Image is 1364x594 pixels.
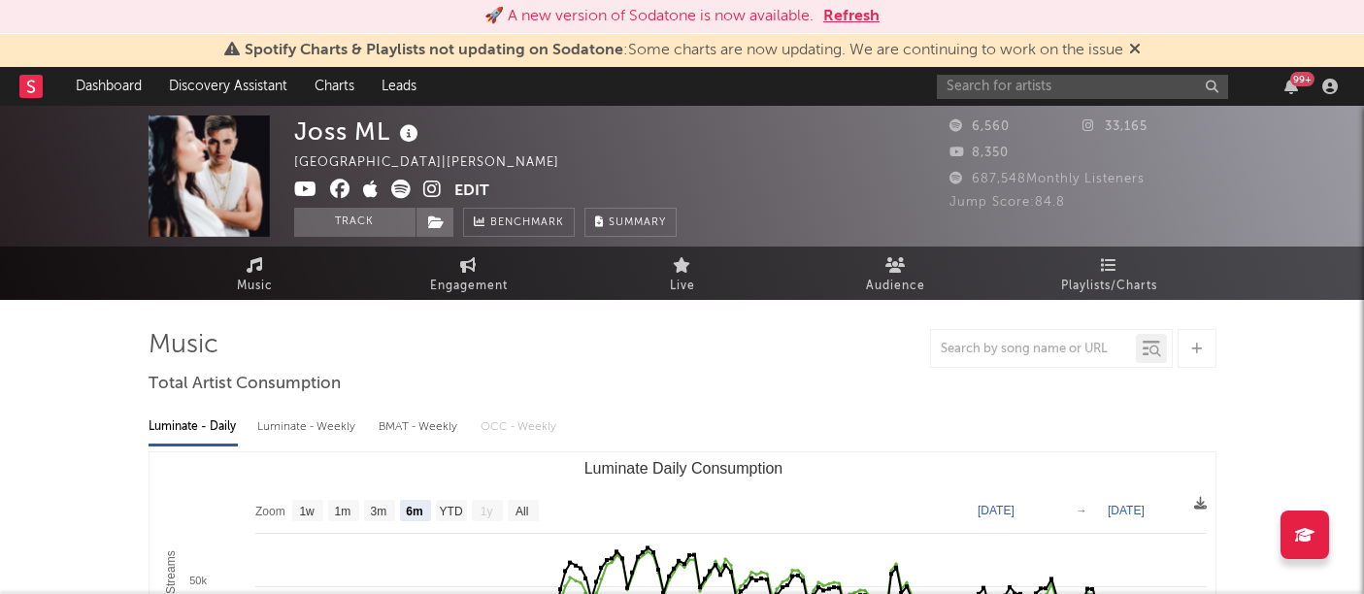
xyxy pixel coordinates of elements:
span: Jump Score: 84.8 [949,196,1065,209]
text: YTD [439,505,462,518]
span: Total Artist Consumption [149,373,341,396]
span: Engagement [430,275,508,298]
div: Luminate - Daily [149,411,238,444]
a: Dashboard [62,67,155,106]
button: Track [294,208,416,237]
span: Summary [609,217,666,228]
input: Search by song name or URL [931,342,1136,357]
span: Playlists/Charts [1061,275,1157,298]
text: 3m [370,505,386,518]
text: Luminate Daily Consumption [583,460,782,477]
div: 🚀 A new version of Sodatone is now available. [484,5,814,28]
span: Dismiss [1129,43,1141,58]
input: Search for artists [937,75,1228,99]
a: Playlists/Charts [1003,247,1216,300]
text: 50k [189,575,207,586]
a: Engagement [362,247,576,300]
button: Refresh [823,5,880,28]
span: : Some charts are now updating. We are continuing to work on the issue [245,43,1123,58]
a: Discovery Assistant [155,67,301,106]
button: 99+ [1284,79,1298,94]
div: BMAT - Weekly [379,411,461,444]
text: [DATE] [1108,504,1145,517]
a: Music [149,247,362,300]
span: Benchmark [490,212,564,235]
span: Music [237,275,273,298]
text: → [1076,504,1087,517]
span: 687,548 Monthly Listeners [949,173,1145,185]
div: Joss ML [294,115,423,148]
span: 8,350 [949,147,1009,159]
a: Audience [789,247,1003,300]
a: Charts [301,67,368,106]
text: 1y [480,505,492,518]
a: Benchmark [463,208,575,237]
text: All [516,505,528,518]
text: 6m [406,505,422,518]
button: Edit [454,180,489,204]
text: 1m [334,505,350,518]
span: Spotify Charts & Playlists not updating on Sodatone [245,43,623,58]
button: Summary [584,208,677,237]
text: 1w [299,505,315,518]
text: Zoom [255,505,285,518]
text: [DATE] [978,504,1015,517]
a: Live [576,247,789,300]
a: Leads [368,67,430,106]
span: 33,165 [1082,120,1148,133]
div: [GEOGRAPHIC_DATA] | [PERSON_NAME] [294,151,582,175]
span: Live [670,275,695,298]
div: 99 + [1290,72,1314,86]
span: 6,560 [949,120,1010,133]
div: Luminate - Weekly [257,411,359,444]
span: Audience [866,275,925,298]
